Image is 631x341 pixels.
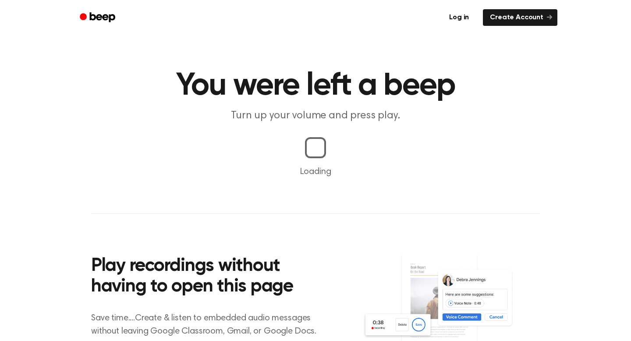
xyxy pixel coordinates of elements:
h1: You were left a beep [91,70,540,102]
h2: Play recordings without having to open this page [91,256,327,298]
a: Beep [74,9,123,26]
p: Save time....Create & listen to embedded audio messages without leaving Google Classroom, Gmail, ... [91,312,327,338]
a: Log in [440,7,478,28]
p: Turn up your volume and press play. [147,109,484,123]
a: Create Account [483,9,557,26]
p: Loading [11,165,620,178]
